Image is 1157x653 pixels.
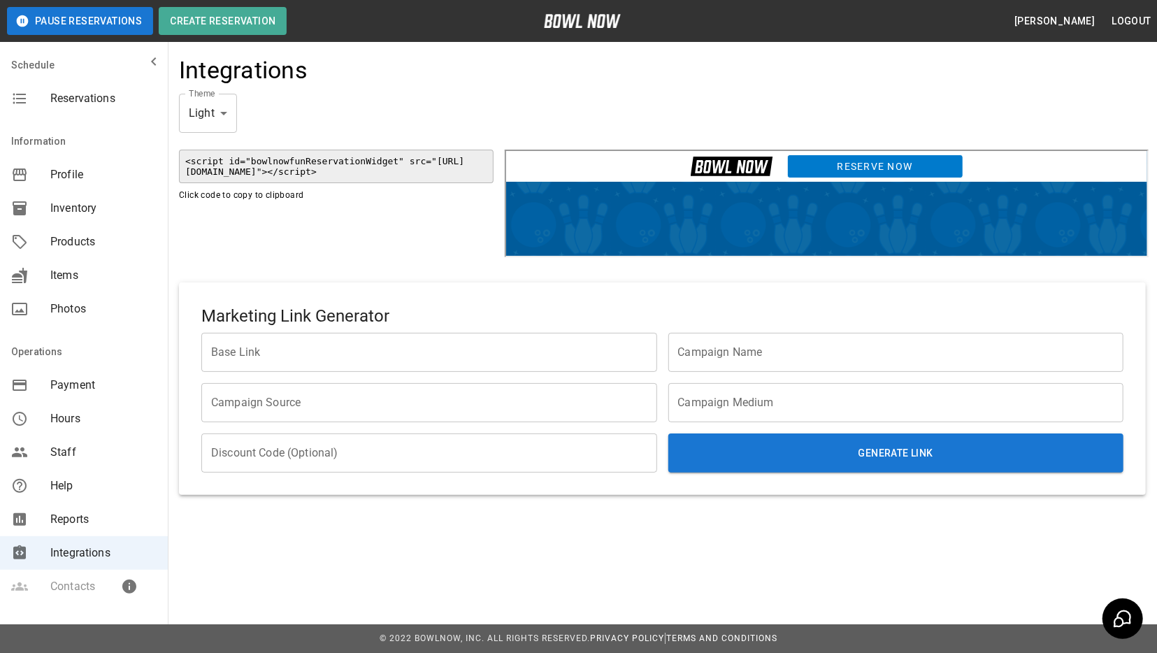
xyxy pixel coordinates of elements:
span: Integrations [50,545,157,561]
h5: Marketing Link Generator [201,305,1123,327]
span: Payment [50,377,157,394]
a: Terms and Conditions [666,633,777,643]
span: Staff [50,444,157,461]
span: Reports [50,511,157,528]
span: Photos [50,301,157,317]
span: Products [50,234,157,250]
a: Reserve Now [281,3,457,27]
button: Generate Link [668,433,1124,473]
p: Click code to copy to clipboard [179,189,494,203]
span: Hours [50,410,157,427]
div: Light [179,94,237,133]
button: Pause Reservations [7,7,153,35]
h4: Integrations [179,56,308,85]
img: logo [544,14,621,28]
span: Help [50,478,157,494]
span: Inventory [50,200,157,217]
span: © 2022 BowlNow, Inc. All Rights Reserved. [380,633,590,643]
button: Logout [1107,8,1157,34]
a: Privacy Policy [590,633,664,643]
code: <script id="bowlnowfunReservationWidget" src="[URL][DOMAIN_NAME]"></script> [179,150,494,183]
span: Reservations [50,90,157,107]
span: Profile [50,166,157,183]
button: Create Reservation [159,7,287,35]
button: [PERSON_NAME] [1009,8,1100,34]
span: Items [50,267,157,284]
